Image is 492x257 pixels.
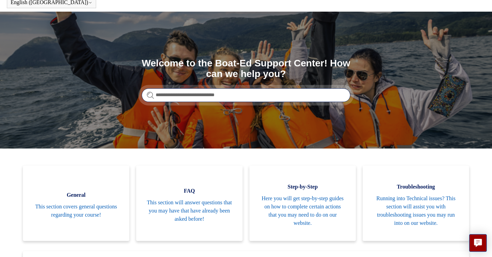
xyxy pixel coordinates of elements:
span: Here you will get step-by-step guides on how to complete certain actions that you may need to do ... [260,194,346,227]
a: Step-by-Step Here you will get step-by-step guides on how to complete certain actions that you ma... [249,166,356,241]
h1: Welcome to the Boat-Ed Support Center! How can we help you? [142,58,350,79]
span: FAQ [146,187,232,195]
span: Step-by-Step [260,183,346,191]
a: FAQ This section will answer questions that you may have that have already been asked before! [136,166,243,241]
span: General [33,191,119,199]
span: Running into Technical issues? This section will assist you with troubleshooting issues you may r... [373,194,459,227]
span: Troubleshooting [373,183,459,191]
input: Search [142,88,350,102]
button: Live chat [469,234,487,252]
span: This section covers general questions regarding your course! [33,203,119,219]
a: General This section covers general questions regarding your course! [23,166,129,241]
a: Troubleshooting Running into Technical issues? This section will assist you with troubleshooting ... [363,166,469,241]
span: This section will answer questions that you may have that have already been asked before! [146,198,232,223]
